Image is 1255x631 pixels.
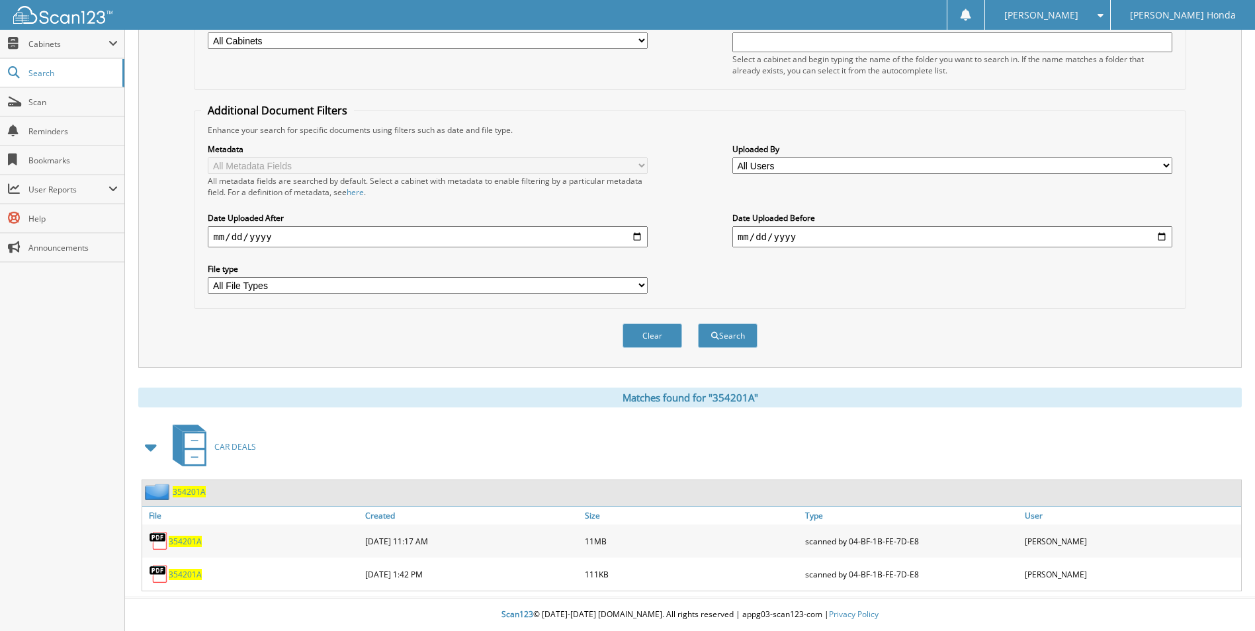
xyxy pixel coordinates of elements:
span: Scan [28,97,118,108]
div: 11MB [582,528,801,554]
img: scan123-logo-white.svg [13,6,112,24]
input: end [732,226,1172,247]
label: Date Uploaded After [208,212,648,224]
div: 111KB [582,561,801,587]
span: CAR DEALS [214,441,256,452]
span: Reminders [28,126,118,137]
img: PDF.png [149,531,169,551]
a: User [1021,507,1241,525]
label: Date Uploaded Before [732,212,1172,224]
span: Announcements [28,242,118,253]
a: Created [362,507,582,525]
span: Search [28,67,116,79]
a: Privacy Policy [829,609,879,620]
a: File [142,507,362,525]
span: [PERSON_NAME] Honda [1130,11,1236,19]
div: © [DATE]-[DATE] [DOMAIN_NAME]. All rights reserved | appg03-scan123-com | [125,599,1255,631]
a: 354201A [169,536,202,547]
span: [PERSON_NAME] [1004,11,1078,19]
div: Matches found for "354201A" [138,388,1242,407]
div: [PERSON_NAME] [1021,561,1241,587]
button: Clear [623,323,682,348]
div: [DATE] 1:42 PM [362,561,582,587]
div: scanned by 04-BF-1B-FE-7D-E8 [802,561,1021,587]
a: 354201A [173,486,206,497]
div: [PERSON_NAME] [1021,528,1241,554]
a: 354201A [169,569,202,580]
a: Size [582,507,801,525]
span: Bookmarks [28,155,118,166]
button: Search [698,323,757,348]
div: Select a cabinet and begin typing the name of the folder you want to search in. If the name match... [732,54,1172,76]
a: Type [802,507,1021,525]
input: start [208,226,648,247]
img: folder2.png [145,484,173,500]
span: Scan123 [501,609,533,620]
label: Metadata [208,144,648,155]
div: [DATE] 11:17 AM [362,528,582,554]
img: PDF.png [149,564,169,584]
span: Help [28,213,118,224]
a: here [347,187,364,198]
div: scanned by 04-BF-1B-FE-7D-E8 [802,528,1021,554]
div: Enhance your search for specific documents using filters such as date and file type. [201,124,1178,136]
label: File type [208,263,648,274]
label: Uploaded By [732,144,1172,155]
span: Cabinets [28,38,108,50]
iframe: Chat Widget [1189,568,1255,631]
legend: Additional Document Filters [201,103,354,118]
span: User Reports [28,184,108,195]
a: CAR DEALS [165,421,256,473]
div: All metadata fields are searched by default. Select a cabinet with metadata to enable filtering b... [208,175,648,198]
